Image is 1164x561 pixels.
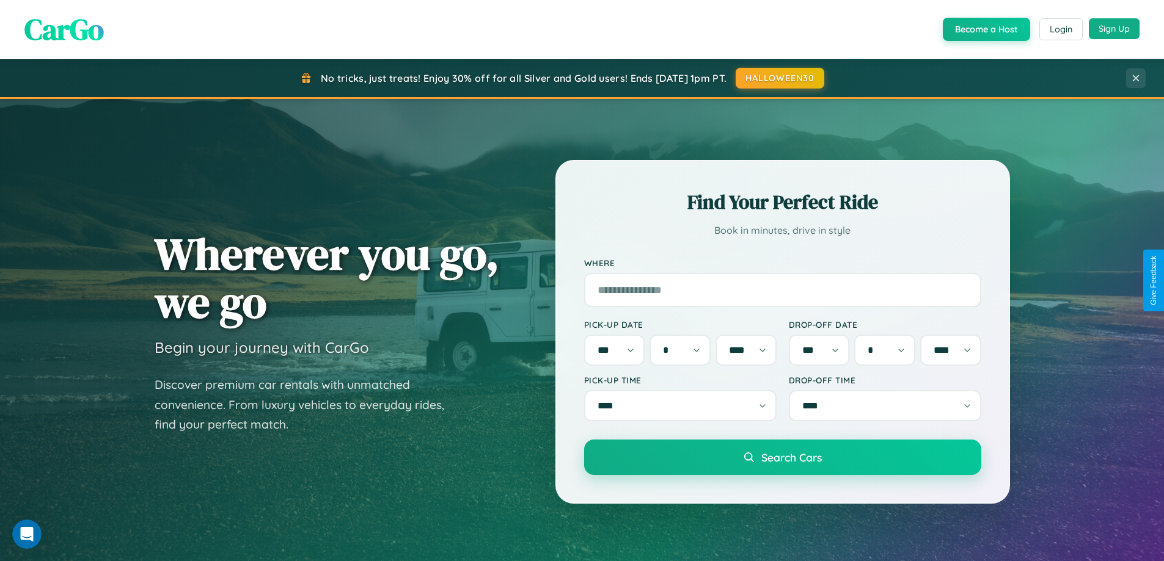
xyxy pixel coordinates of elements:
button: HALLOWEEN30 [736,68,824,89]
label: Pick-up Date [584,319,777,330]
span: Search Cars [761,451,822,464]
button: Become a Host [943,18,1030,41]
label: Pick-up Time [584,375,777,385]
button: Search Cars [584,440,981,475]
h2: Find Your Perfect Ride [584,189,981,215]
div: Give Feedback [1149,256,1158,305]
label: Where [584,258,981,268]
button: Sign Up [1089,18,1140,39]
label: Drop-off Time [789,375,981,385]
h3: Begin your journey with CarGo [155,338,369,357]
p: Discover premium car rentals with unmatched convenience. From luxury vehicles to everyday rides, ... [155,375,460,435]
iframe: Intercom live chat [12,519,42,549]
label: Drop-off Date [789,319,981,330]
span: No tricks, just treats! Enjoy 30% off for all Silver and Gold users! Ends [DATE] 1pm PT. [321,72,727,84]
p: Book in minutes, drive in style [584,222,981,239]
button: Login [1039,18,1083,40]
h1: Wherever you go, we go [155,230,499,326]
span: CarGo [24,9,104,49]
